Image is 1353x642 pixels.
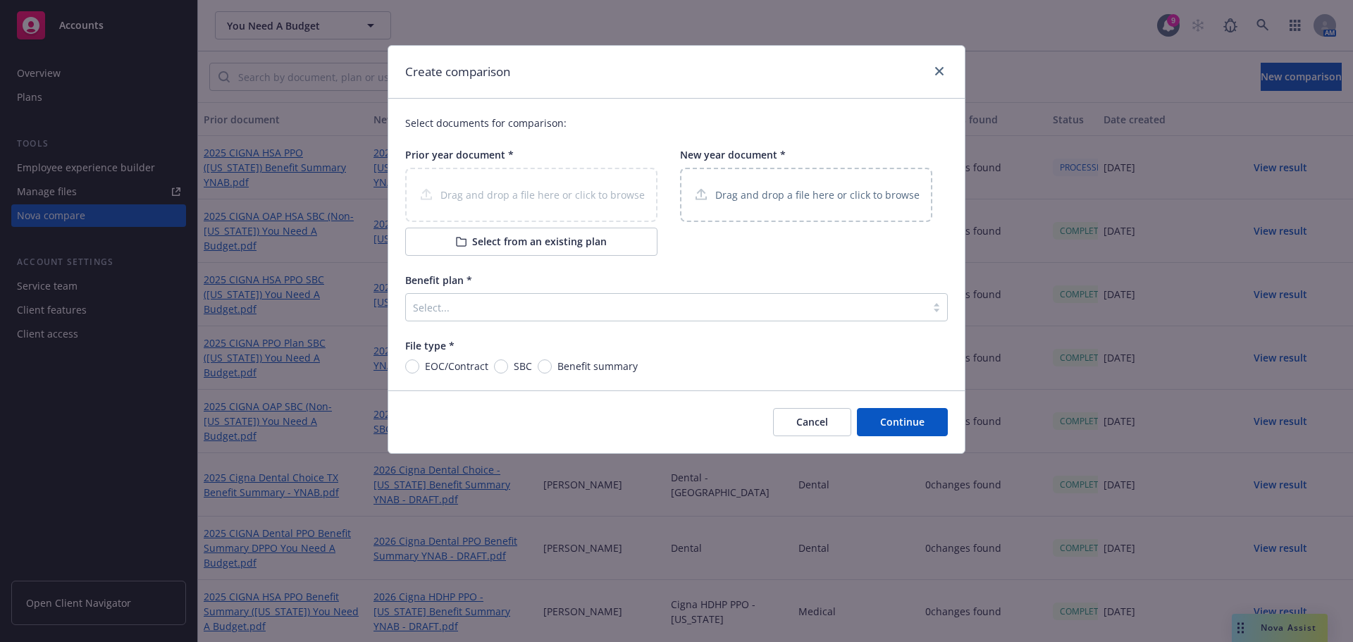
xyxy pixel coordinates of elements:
[405,116,948,130] p: Select documents for comparison:
[405,273,472,287] span: Benefit plan *
[405,359,419,374] input: EOC/Contract
[494,359,508,374] input: SBC
[405,168,657,222] div: Drag and drop a file here or click to browse
[715,187,920,202] p: Drag and drop a file here or click to browse
[931,63,948,80] a: close
[538,359,552,374] input: Benefit summary
[405,63,510,81] h1: Create comparison
[680,168,932,222] div: Drag and drop a file here or click to browse
[405,148,514,161] span: Prior year document *
[557,359,638,374] span: Benefit summary
[425,359,488,374] span: EOC/Contract
[773,408,851,436] button: Cancel
[405,228,657,256] button: Select from an existing plan
[514,359,532,374] span: SBC
[405,339,455,352] span: File type *
[857,408,948,436] button: Continue
[680,148,786,161] span: New year document *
